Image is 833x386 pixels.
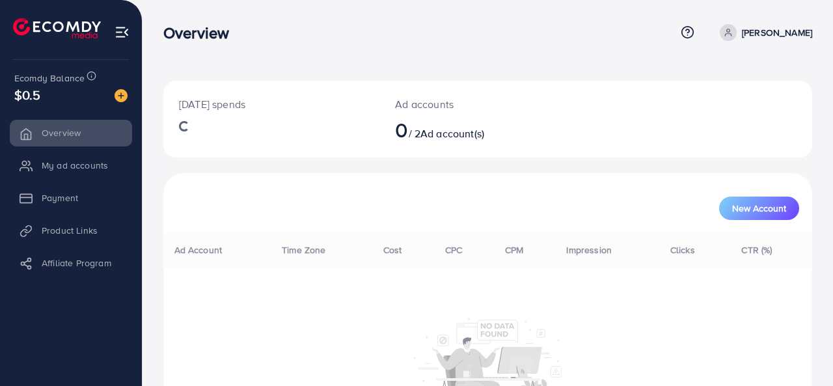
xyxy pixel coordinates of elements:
span: Ecomdy Balance [14,72,85,85]
button: New Account [719,197,799,220]
img: image [115,89,128,102]
p: Ad accounts [395,96,526,112]
img: logo [13,18,101,38]
h2: / 2 [395,117,526,142]
h3: Overview [163,23,239,42]
img: menu [115,25,130,40]
span: 0 [395,115,408,145]
span: New Account [732,204,786,213]
span: Ad account(s) [420,126,484,141]
span: $0.5 [14,85,41,104]
p: [DATE] spends [179,96,364,112]
p: [PERSON_NAME] [742,25,812,40]
a: [PERSON_NAME] [715,24,812,41]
